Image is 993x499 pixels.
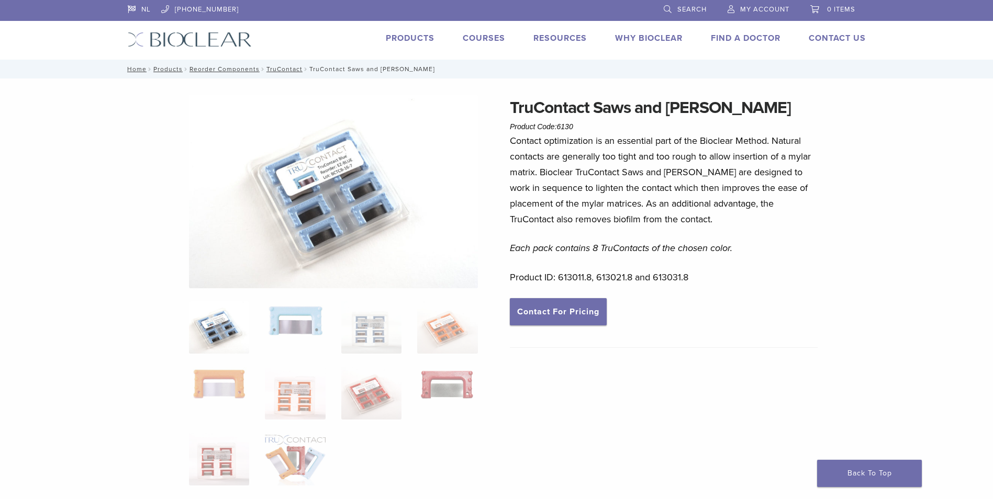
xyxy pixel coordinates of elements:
[677,5,707,14] span: Search
[265,367,325,419] img: TruContact Saws and Sanders - Image 6
[265,301,325,338] img: TruContact Saws and Sanders - Image 2
[189,65,260,73] a: Reorder Components
[817,460,922,487] a: Back To Top
[711,33,780,43] a: Find A Doctor
[510,298,607,325] a: Contact For Pricing
[183,66,189,72] span: /
[417,301,477,354] img: TruContact Saws and Sanders - Image 4
[510,269,818,285] p: Product ID: 613011.8, 613021.8 and 613031.8
[809,33,866,43] a: Contact Us
[189,301,249,354] img: TruContact-Blue-2-324x324.jpg
[153,65,183,73] a: Products
[510,95,818,120] h1: TruContact Saws and [PERSON_NAME]
[463,33,505,43] a: Courses
[341,301,401,354] img: TruContact Saws and Sanders - Image 3
[740,5,789,14] span: My Account
[266,65,303,73] a: TruContact
[128,32,252,47] img: Bioclear
[189,433,249,485] img: TruContact Saws and Sanders - Image 9
[189,367,249,400] img: TruContact Saws and Sanders - Image 5
[124,65,147,73] a: Home
[510,242,732,254] em: Each pack contains 8 TruContacts of the chosen color.
[120,60,874,78] nav: TruContact Saws and [PERSON_NAME]
[557,122,573,131] span: 6130
[510,133,818,227] p: Contact optimization is an essential part of the Bioclear Method. Natural contacts are generally ...
[417,367,477,402] img: TruContact Saws and Sanders - Image 8
[260,66,266,72] span: /
[189,95,478,288] img: TruContact-Blue-2
[386,33,434,43] a: Products
[510,122,573,131] span: Product Code:
[265,433,325,485] img: TruContact Saws and Sanders - Image 10
[615,33,683,43] a: Why Bioclear
[827,5,855,14] span: 0 items
[533,33,587,43] a: Resources
[303,66,309,72] span: /
[147,66,153,72] span: /
[341,367,401,419] img: TruContact Saws and Sanders - Image 7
